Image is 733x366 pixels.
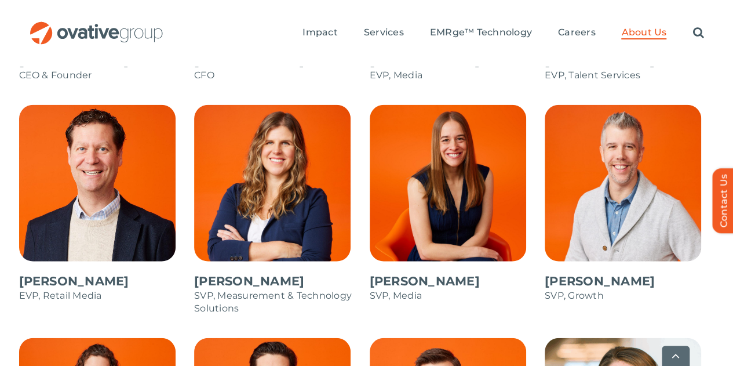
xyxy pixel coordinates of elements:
a: Careers [558,27,596,39]
a: OG_Full_horizontal_RGB [29,20,164,31]
a: Services [364,27,404,39]
a: About Us [621,27,666,39]
nav: Menu [302,15,703,52]
span: Careers [558,27,596,38]
span: EMRge™ Technology [430,27,532,38]
a: Impact [302,27,337,39]
a: EMRge™ Technology [430,27,532,39]
span: About Us [621,27,666,38]
span: Impact [302,27,337,38]
a: Search [692,27,703,39]
span: Services [364,27,404,38]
